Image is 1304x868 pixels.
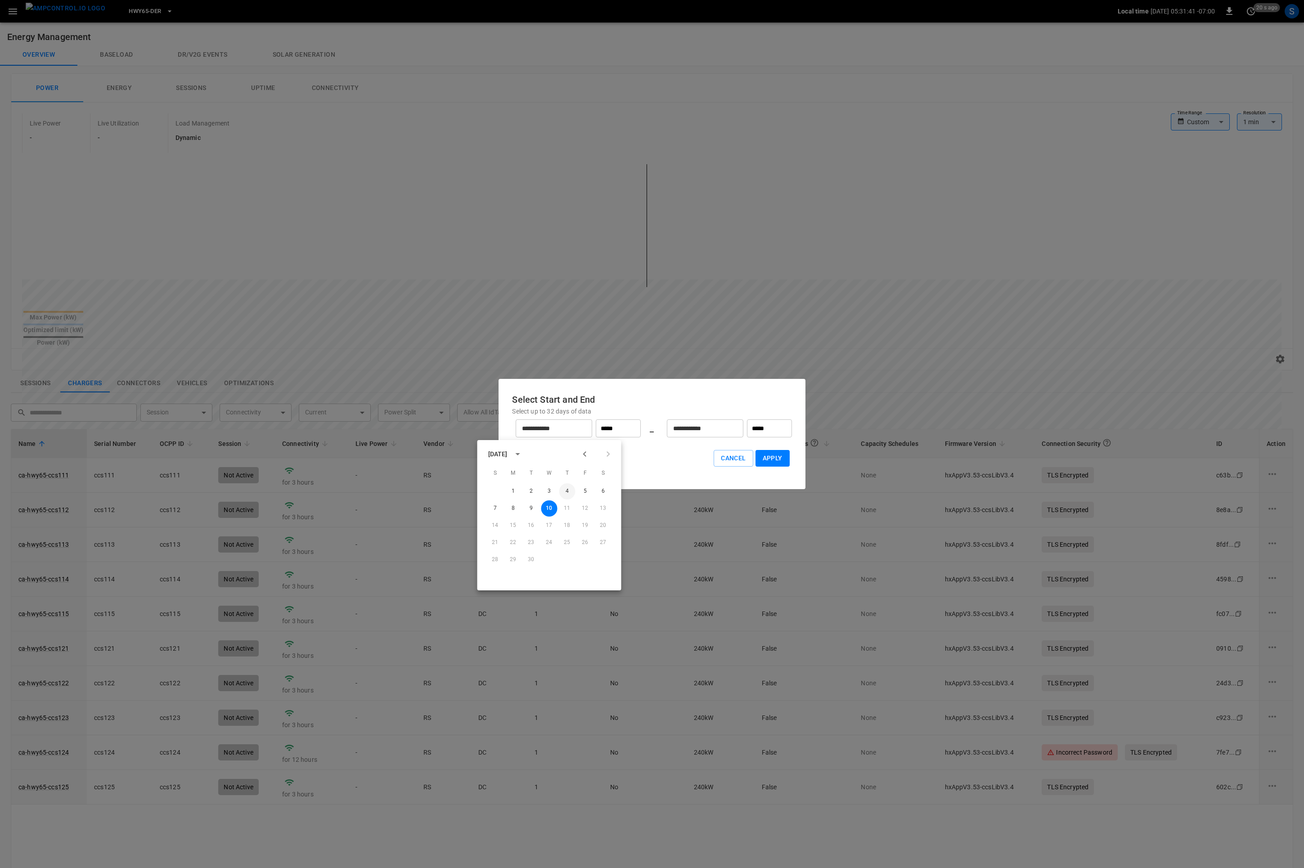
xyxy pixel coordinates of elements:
[488,450,508,459] div: [DATE]
[755,450,790,467] button: Apply
[595,464,612,482] span: Saturday
[541,500,558,517] button: 10
[559,464,576,482] span: Thursday
[487,500,504,517] button: 7
[541,483,558,499] button: 3
[559,483,576,499] button: 4
[714,450,753,467] button: Cancel
[577,483,594,499] button: 5
[577,446,593,462] button: Previous month
[510,446,525,462] button: calendar view is open, switch to year view
[541,464,558,482] span: Wednesday
[523,500,540,517] button: 9
[512,407,791,416] p: Select up to 32 days of data
[512,392,791,407] h6: Select Start and End
[505,500,522,517] button: 8
[505,483,522,499] button: 1
[595,483,612,499] button: 6
[523,483,540,499] button: 2
[577,464,594,482] span: Friday
[505,464,522,482] span: Monday
[523,464,540,482] span: Tuesday
[650,421,654,436] h6: _
[487,464,504,482] span: Sunday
